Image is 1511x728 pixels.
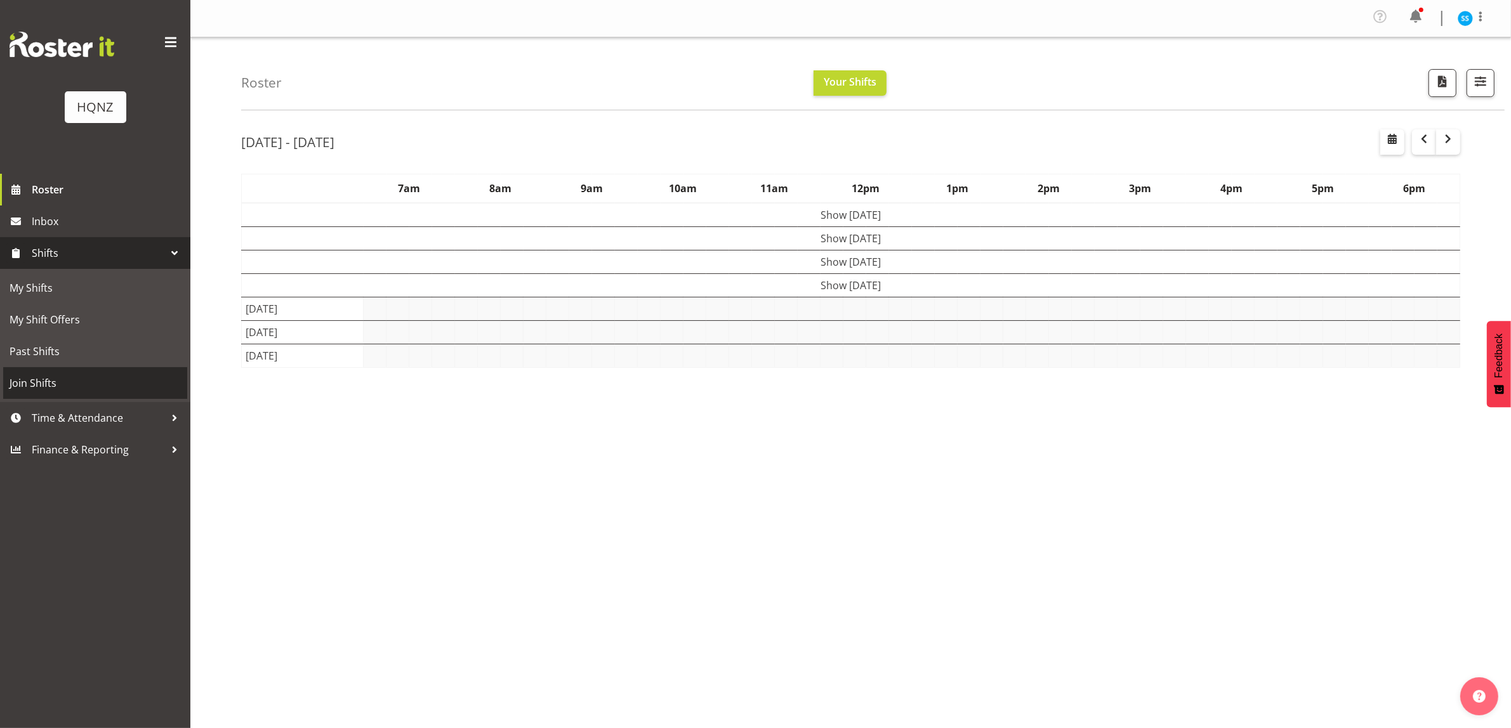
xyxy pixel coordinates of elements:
[10,342,181,361] span: Past Shifts
[77,98,114,117] div: HQNZ
[1493,334,1505,378] span: Feedback
[242,297,364,321] td: [DATE]
[1186,174,1277,204] th: 4pm
[242,227,1460,250] td: Show [DATE]
[3,304,187,335] a: My Shift Offers
[32,440,165,459] span: Finance & Reporting
[1277,174,1369,204] th: 5pm
[455,174,546,204] th: 8am
[364,174,455,204] th: 7am
[3,272,187,304] a: My Shifts
[10,278,181,297] span: My Shifts
[1380,129,1404,155] button: Select a specific date within the roster.
[1467,69,1495,97] button: Filter Shifts
[824,75,876,89] span: Your Shifts
[3,335,187,367] a: Past Shifts
[1095,174,1186,204] th: 3pm
[241,75,282,90] h4: Roster
[1473,690,1486,703] img: help-xxl-2.png
[32,180,184,199] span: Roster
[32,244,165,263] span: Shifts
[638,174,729,204] th: 10am
[10,32,114,57] img: Rosterit website logo
[814,70,887,96] button: Your Shifts
[1487,321,1511,407] button: Feedback - Show survey
[912,174,1003,204] th: 1pm
[1429,69,1456,97] button: Download a PDF of the roster according to the set date range.
[242,321,364,344] td: [DATE]
[729,174,821,204] th: 11am
[546,174,638,204] th: 9am
[10,310,181,329] span: My Shift Offers
[242,344,364,368] td: [DATE]
[1003,174,1095,204] th: 2pm
[1369,174,1460,204] th: 6pm
[32,212,184,231] span: Inbox
[241,134,334,150] h2: [DATE] - [DATE]
[242,250,1460,274] td: Show [DATE]
[10,374,181,393] span: Join Shifts
[3,367,187,399] a: Join Shifts
[242,274,1460,297] td: Show [DATE]
[242,203,1460,227] td: Show [DATE]
[821,174,912,204] th: 12pm
[32,408,165,427] span: Time & Attendance
[1458,11,1473,26] img: sandra-sabrina-yazmin10066.jpg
